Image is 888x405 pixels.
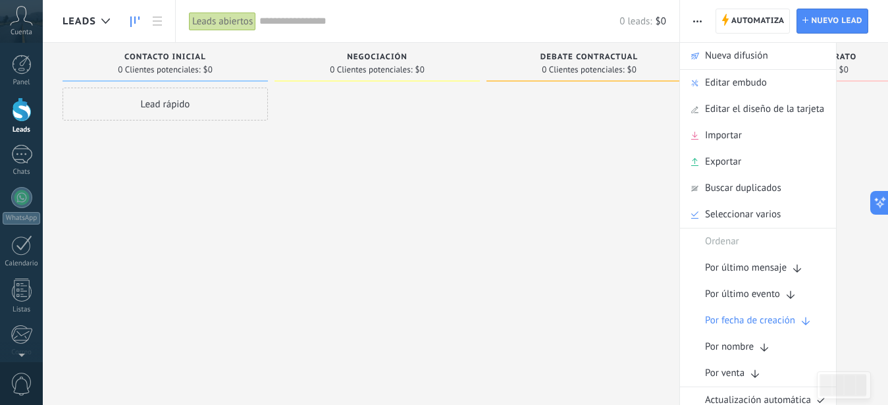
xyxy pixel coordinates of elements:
[705,96,824,122] span: Editar el diseño de la tarjeta
[705,229,739,255] span: Ordenar
[627,66,637,74] span: $0
[124,53,206,62] span: Contacto inicial
[705,255,787,281] span: Por último mensaje
[705,308,795,334] span: Por fecha de creación
[3,306,41,314] div: Listas
[716,9,791,34] a: Automatiza
[124,9,146,34] a: Leads
[63,88,268,121] div: Lead rápido
[493,53,685,64] div: Debate contractual
[656,15,666,28] span: $0
[705,202,781,228] span: Seleccionar varios
[330,66,412,74] span: 0 Clientes potenciales:
[3,259,41,268] div: Calendario
[731,9,785,33] span: Automatiza
[542,66,624,74] span: 0 Clientes potenciales:
[146,9,169,34] a: Lista
[415,66,425,74] span: $0
[688,9,707,34] button: Más
[705,149,741,175] span: Exportar
[705,360,744,387] span: Por venta
[705,281,780,308] span: Por último evento
[11,28,32,37] span: Cuenta
[118,66,200,74] span: 0 Clientes potenciales:
[189,12,256,31] div: Leads abiertos
[705,175,781,202] span: Buscar duplicados
[3,212,40,225] div: WhatsApp
[705,43,768,69] span: Nueva difusión
[281,53,473,64] div: Negociación
[705,122,742,149] span: Importar
[797,9,868,34] a: Nuevo lead
[3,78,41,87] div: Panel
[3,168,41,176] div: Chats
[347,53,407,62] span: Negociación
[63,15,96,28] span: Leads
[839,66,849,74] span: $0
[619,15,652,28] span: 0 leads:
[540,53,638,62] span: Debate contractual
[811,9,862,33] span: Nuevo lead
[705,334,754,360] span: Por nombre
[69,53,261,64] div: Contacto inicial
[3,126,41,134] div: Leads
[203,66,213,74] span: $0
[705,70,767,96] span: Editar embudo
